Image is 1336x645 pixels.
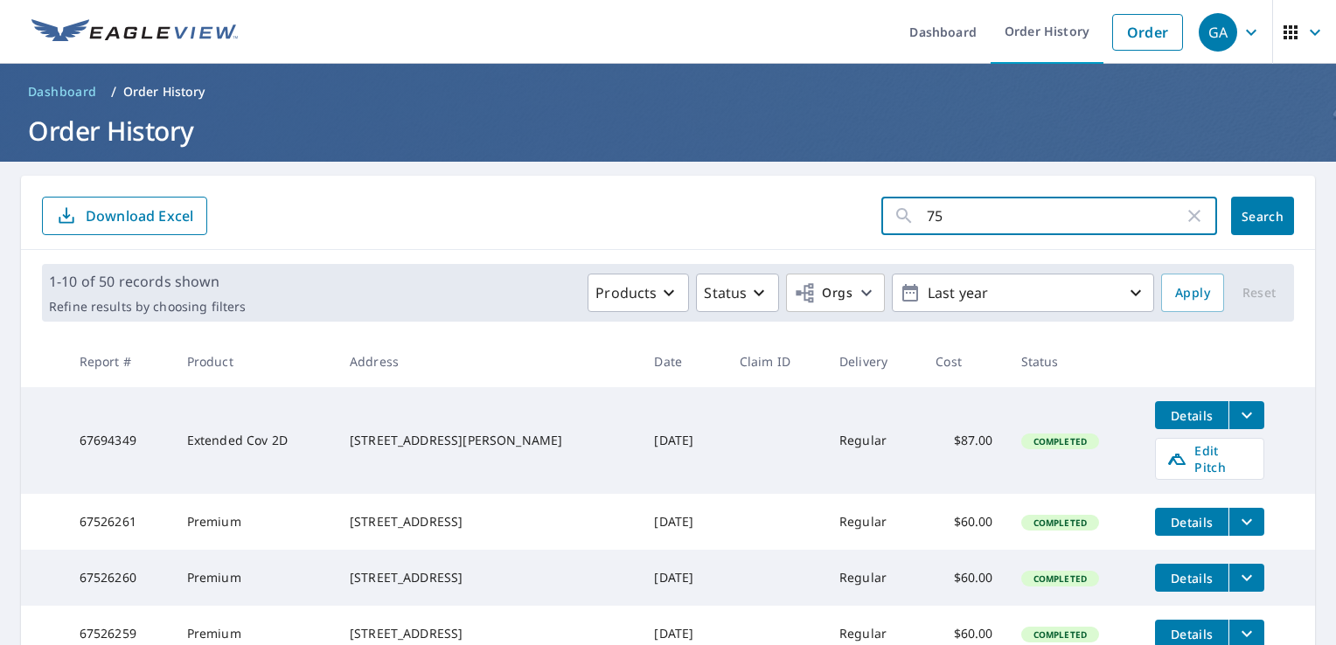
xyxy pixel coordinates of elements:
[1155,564,1228,592] button: detailsBtn-67526260
[640,336,725,387] th: Date
[1155,438,1264,480] a: Edit Pitch
[1231,197,1294,235] button: Search
[66,336,173,387] th: Report #
[1175,282,1210,304] span: Apply
[336,336,640,387] th: Address
[1245,208,1280,225] span: Search
[825,550,922,606] td: Regular
[21,113,1315,149] h1: Order History
[1228,508,1264,536] button: filesDropdownBtn-67526261
[1166,407,1218,424] span: Details
[588,274,689,312] button: Products
[1166,626,1218,642] span: Details
[922,494,1006,550] td: $60.00
[1023,435,1097,447] span: Completed
[173,550,336,606] td: Premium
[892,274,1154,312] button: Last year
[49,271,246,292] p: 1-10 of 50 records shown
[1023,572,1097,585] span: Completed
[922,336,1006,387] th: Cost
[786,274,885,312] button: Orgs
[173,387,336,494] td: Extended Cov 2D
[1199,13,1237,52] div: GA
[111,81,116,102] li: /
[922,550,1006,606] td: $60.00
[922,387,1006,494] td: $87.00
[173,336,336,387] th: Product
[350,569,626,586] div: [STREET_ADDRESS]
[1023,517,1097,529] span: Completed
[1007,336,1142,387] th: Status
[28,83,97,101] span: Dashboard
[66,387,173,494] td: 67694349
[825,387,922,494] td: Regular
[66,550,173,606] td: 67526260
[1166,514,1218,531] span: Details
[1155,401,1228,429] button: detailsBtn-67694349
[21,78,1315,106] nav: breadcrumb
[66,494,173,550] td: 67526261
[1228,564,1264,592] button: filesDropdownBtn-67526260
[726,336,825,387] th: Claim ID
[1166,442,1253,475] span: Edit Pitch
[49,299,246,315] p: Refine results by choosing filters
[1112,14,1183,51] a: Order
[173,494,336,550] td: Premium
[595,282,657,303] p: Products
[350,625,626,642] div: [STREET_ADDRESS]
[1023,628,1097,641] span: Completed
[696,274,779,312] button: Status
[640,387,725,494] td: [DATE]
[42,197,207,235] button: Download Excel
[123,83,205,101] p: Order History
[86,206,193,225] p: Download Excel
[921,278,1125,309] p: Last year
[825,494,922,550] td: Regular
[1161,274,1224,312] button: Apply
[21,78,104,106] a: Dashboard
[640,550,725,606] td: [DATE]
[1155,508,1228,536] button: detailsBtn-67526261
[350,432,626,449] div: [STREET_ADDRESS][PERSON_NAME]
[927,191,1184,240] input: Address, Report #, Claim ID, etc.
[31,19,238,45] img: EV Logo
[1228,401,1264,429] button: filesDropdownBtn-67694349
[794,282,852,304] span: Orgs
[1166,570,1218,586] span: Details
[704,282,747,303] p: Status
[350,513,626,531] div: [STREET_ADDRESS]
[640,494,725,550] td: [DATE]
[825,336,922,387] th: Delivery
